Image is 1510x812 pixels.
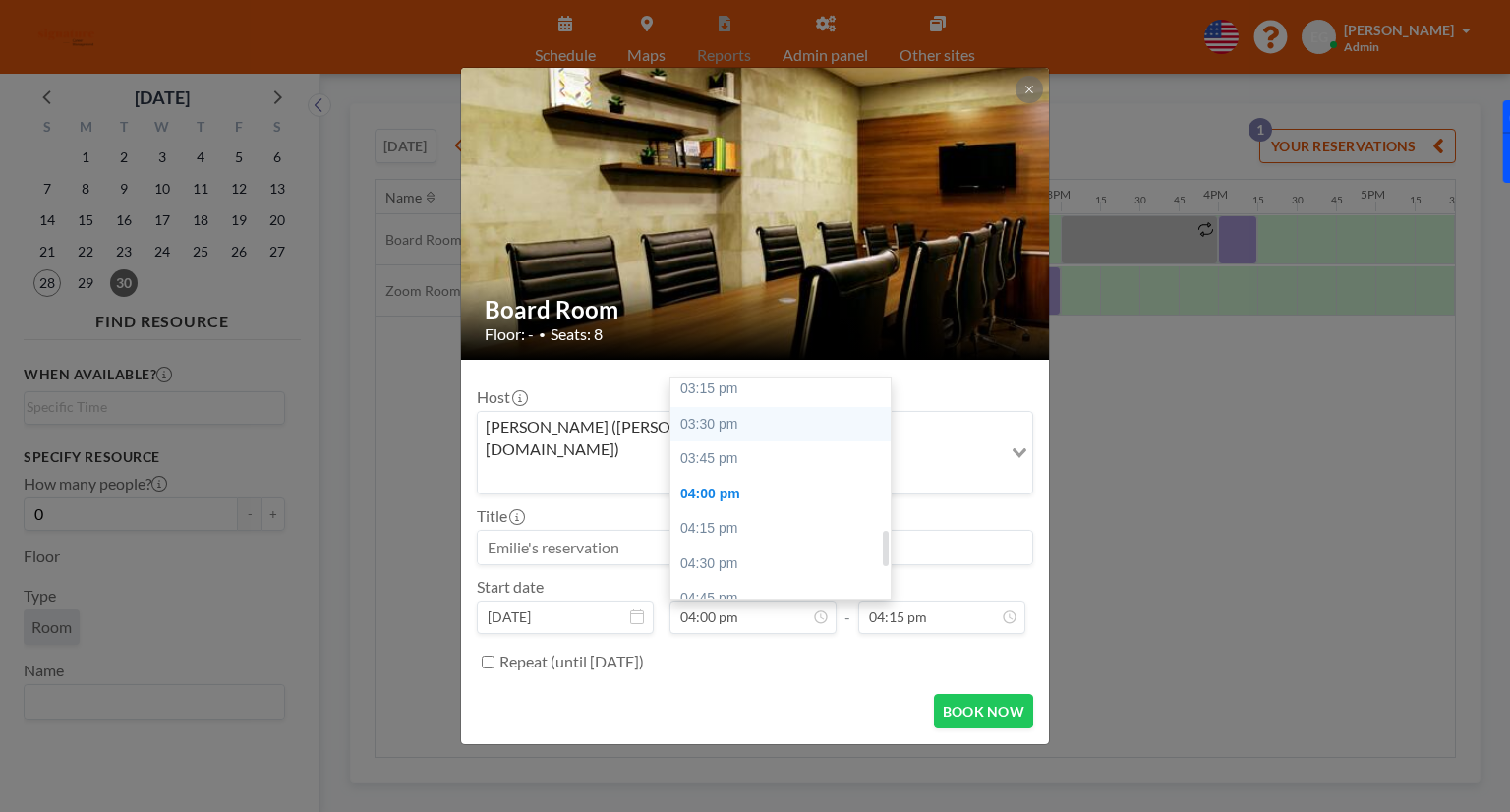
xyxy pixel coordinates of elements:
div: Search for option [478,412,1032,493]
h2: Board Room [485,295,1027,324]
label: Start date [477,577,544,597]
span: [PERSON_NAME] ([PERSON_NAME][EMAIL_ADDRESS][DOMAIN_NAME]) [482,416,998,460]
button: BOOK NOW [934,694,1033,728]
div: 04:30 pm [670,547,900,582]
input: Search for option [480,464,1000,490]
span: - [844,584,850,627]
div: 03:15 pm [670,372,900,407]
div: 04:45 pm [670,581,900,616]
input: Emilie's reservation [478,531,1032,564]
div: 04:15 pm [670,511,900,547]
div: 03:30 pm [670,407,900,442]
label: Host [477,387,526,407]
span: Floor: - [485,324,534,344]
img: 537.jpg [461,18,1051,411]
label: Repeat (until [DATE]) [499,652,644,671]
span: • [539,327,546,342]
div: 03:45 pm [670,441,900,477]
div: 04:00 pm [670,477,900,512]
span: Seats: 8 [551,324,603,344]
label: Title [477,506,523,526]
